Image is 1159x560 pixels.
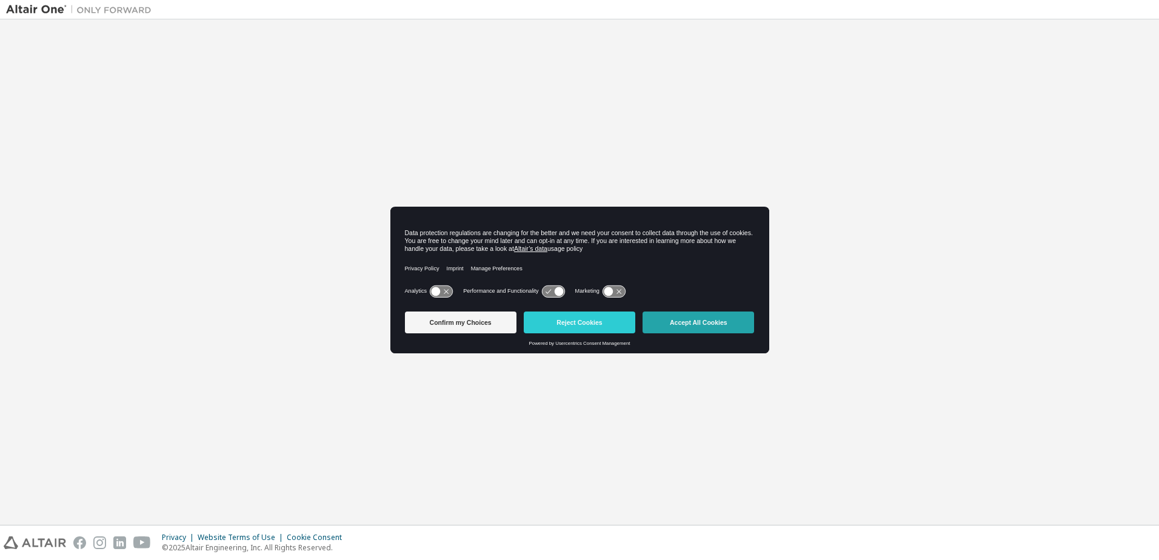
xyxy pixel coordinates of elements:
img: linkedin.svg [113,536,126,549]
div: Website Terms of Use [198,533,287,542]
div: Privacy [162,533,198,542]
img: altair_logo.svg [4,536,66,549]
img: facebook.svg [73,536,86,549]
p: © 2025 Altair Engineering, Inc. All Rights Reserved. [162,542,349,553]
img: youtube.svg [133,536,151,549]
div: Cookie Consent [287,533,349,542]
img: Altair One [6,4,158,16]
img: instagram.svg [93,536,106,549]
